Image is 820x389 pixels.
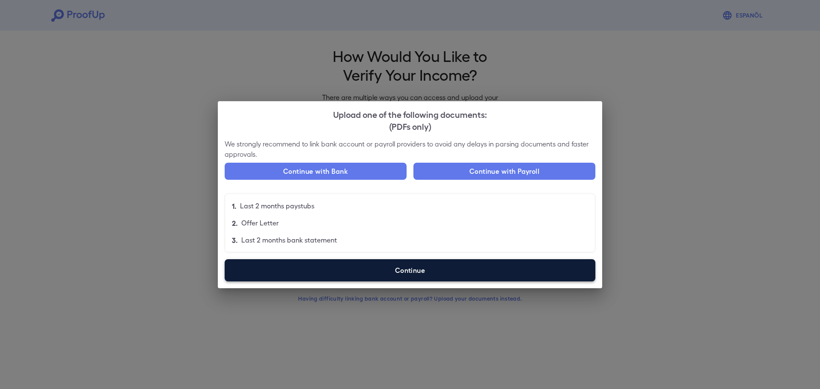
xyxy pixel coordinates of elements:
label: Continue [225,259,595,281]
div: (PDFs only) [225,120,595,132]
p: 3. [232,235,238,245]
p: 2. [232,218,238,228]
p: Last 2 months paystubs [240,201,314,211]
h2: Upload one of the following documents: [218,101,602,139]
p: 1. [232,201,237,211]
p: Offer Letter [241,218,279,228]
button: Continue with Bank [225,163,407,180]
p: Last 2 months bank statement [241,235,337,245]
button: Continue with Payroll [413,163,595,180]
p: We strongly recommend to link bank account or payroll providers to avoid any delays in parsing do... [225,139,595,159]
